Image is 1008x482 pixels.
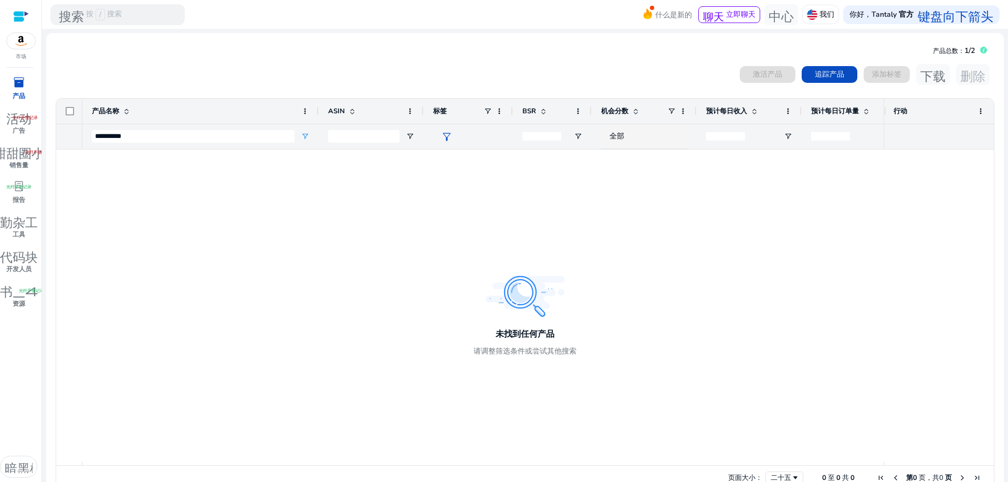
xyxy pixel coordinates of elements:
div: 最后一页 [973,474,981,482]
img: us.svg [807,9,817,20]
font: 聊天 [703,9,724,22]
font: 产品名称 [92,106,119,116]
font: 资源 [13,299,25,308]
button: 聊天立即聊天 [698,6,760,23]
font: Tantaly 官方 [871,9,913,19]
div: 下一页 [958,474,967,482]
font: 报告 [13,196,25,204]
font: inventory_2 [13,75,25,90]
font: 中心 [769,7,794,22]
button: 打开过滤器菜单 [784,132,792,141]
div: 上一页 [891,474,900,482]
font: 预计每日订单量 [811,106,859,116]
font: / [99,9,101,19]
font: 机会分数 [601,106,628,116]
font: filter_alt [440,130,453,144]
button: 中心 [764,4,798,25]
font: 标签 [433,106,447,116]
font: 工具 [13,230,25,239]
font: 光纤手册记录 [19,287,44,293]
font: 光纤手册记录 [13,114,38,120]
div: 首页 [877,474,885,482]
font: 追踪产品 [815,69,844,79]
font: 销售量 [9,161,28,169]
button: 下载 [916,64,950,85]
font: 搜索 [107,9,122,19]
button: 打开过滤器菜单 [574,132,582,141]
font: 搜索 [59,7,84,22]
img: amazon.svg [7,33,35,49]
font: 下载 [920,67,946,82]
font: 什么是新的 [655,10,692,20]
font: 1/2 [964,46,975,56]
font: 光纤手册记录 [6,184,31,189]
button: 追踪产品 [802,66,857,83]
font: 产品总数： [933,47,964,55]
font: 产品 [13,92,25,100]
font: 预计每日收入 [706,106,747,116]
font: 活动 [6,110,31,124]
font: 按 [86,9,93,19]
font: 暗黑模式 [5,459,55,474]
font: 广告 [13,126,25,135]
iframe: SalesIQ 聊天窗口 [800,126,1005,474]
font: 市场 [16,53,26,60]
input: ASIN 过滤器输入 [328,130,400,143]
font: 行动 [894,106,907,116]
font: 键盘向下箭头 [918,7,993,22]
font: 光纤手册记录 [25,149,50,154]
font: 全部 [610,131,624,141]
font: BSR [522,106,536,116]
button: 打开过滤器菜单 [406,132,414,141]
font: 你好， [849,9,871,19]
input: 产品名称 过滤器输入 [92,130,295,143]
font: ASIN [328,106,345,116]
font: 开发人员 [6,265,31,273]
button: 打开过滤器菜单 [301,132,309,141]
font: lab_profile [13,179,25,194]
font: 我们 [820,9,834,19]
font: 立即聊天 [726,9,755,19]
